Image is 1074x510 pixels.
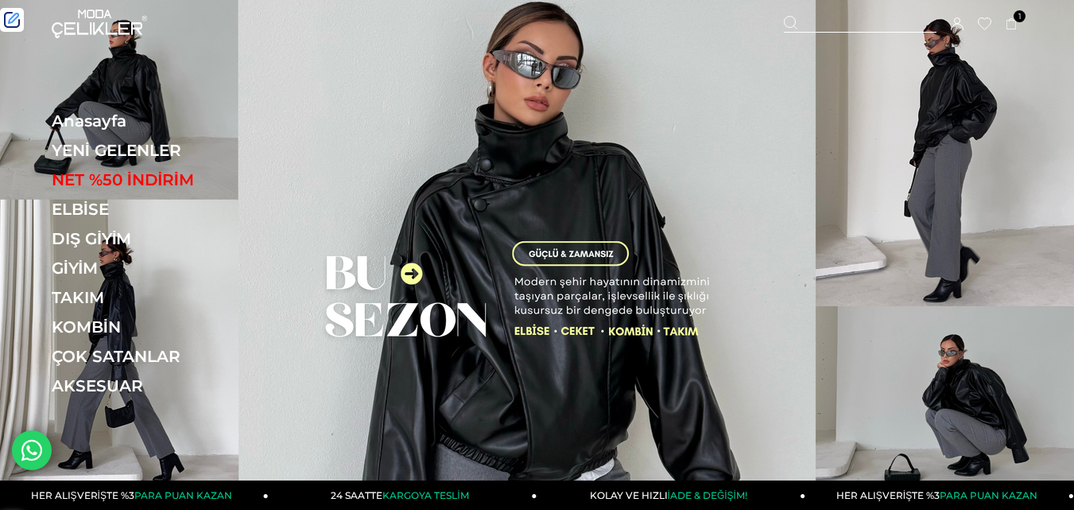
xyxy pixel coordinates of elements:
[269,481,537,510] a: 24 SAATTEKARGOYA TESLİM
[52,317,270,337] a: KOMBİN
[52,141,270,160] a: YENİ GELENLER
[1006,18,1018,30] a: 1
[134,489,232,501] span: PARA PUAN KAZAN
[805,481,1074,510] a: HER ALIŞVERİŞTE %3PARA PUAN KAZAN
[668,489,747,501] span: İADE & DEĞİŞİM!
[52,259,270,278] a: GİYİM
[52,288,270,307] a: TAKIM
[52,170,270,189] a: NET %50 İNDİRİM
[52,347,270,366] a: ÇOK SATANLAR
[52,200,270,219] a: ELBİSE
[52,10,147,38] img: logo
[52,111,270,130] a: Anasayfa
[940,489,1037,501] span: PARA PUAN KAZAN
[52,376,270,395] a: AKSESUAR
[382,489,468,501] span: KARGOYA TESLİM
[537,481,806,510] a: KOLAY VE HIZLIİADE & DEĞİŞİM!
[52,229,270,248] a: DIŞ GİYİM
[1014,10,1026,22] span: 1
